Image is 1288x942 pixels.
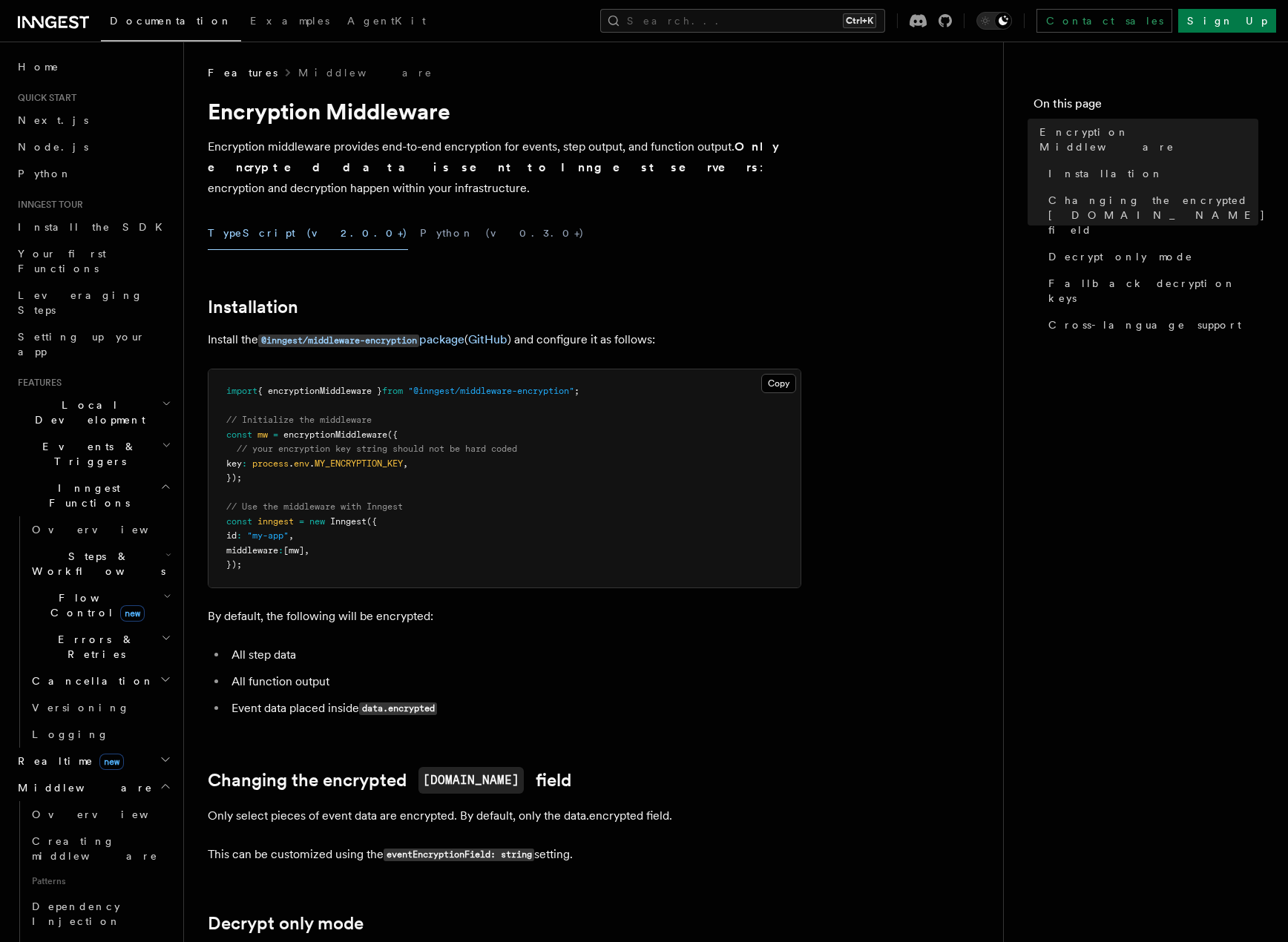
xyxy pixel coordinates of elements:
[26,869,174,893] span: Patterns
[298,65,433,80] a: Middleware
[382,386,403,396] span: from
[12,53,174,80] a: Home
[26,893,174,935] a: Dependency Injection
[226,458,242,469] span: key
[278,545,283,556] span: :
[1042,243,1258,270] a: Decrypt only mode
[32,835,158,862] span: Creating middleware
[289,530,294,541] span: ,
[289,458,294,469] span: .
[227,671,801,692] li: All function output
[247,530,289,541] span: "my-app"
[226,501,403,512] span: // Use the middleware with Inngest
[226,429,252,440] span: const
[12,199,83,211] span: Inngest tour
[208,606,801,627] p: By default, the following will be encrypted:
[208,98,801,125] h1: Encryption Middleware
[294,458,309,469] span: env
[12,754,124,768] span: Realtime
[226,545,278,556] span: middleware
[12,323,174,365] a: Setting up your app
[32,728,109,740] span: Logging
[12,780,153,795] span: Middleware
[26,801,174,828] a: Overview
[208,136,801,199] p: Encryption middleware provides end-to-end encryption for events, step output, and function output...
[257,429,268,440] span: mw
[761,374,796,393] button: Copy
[976,12,1012,30] button: Toggle dark mode
[12,214,174,240] a: Install the SDK
[1048,317,1241,332] span: Cross-language support
[12,433,174,475] button: Events & Triggers
[12,282,174,323] a: Leveraging Steps
[1048,249,1193,264] span: Decrypt only mode
[26,673,154,688] span: Cancellation
[18,221,171,233] span: Install the SDK
[384,849,534,861] code: eventEncryptionField: string
[574,386,579,396] span: ;
[26,721,174,748] a: Logging
[1042,187,1258,243] a: Changing the encrypted [DOMAIN_NAME] field
[226,472,242,483] span: });
[26,694,174,721] a: Versioning
[12,134,174,160] a: Node.js
[1034,119,1258,160] a: Encryption Middleware
[250,15,329,27] span: Examples
[99,754,124,770] span: new
[208,65,277,80] span: Features
[12,481,160,510] span: Inngest Functions
[1036,9,1172,33] a: Contact sales
[26,828,174,869] a: Creating middleware
[110,15,232,27] span: Documentation
[257,516,294,527] span: inngest
[241,4,338,40] a: Examples
[258,332,464,346] a: @inngest/middleware-encryptionpackage
[273,429,278,440] span: =
[1048,276,1258,306] span: Fallback decryption keys
[12,748,174,774] button: Realtimenew
[32,524,185,536] span: Overview
[1048,193,1266,237] span: Changing the encrypted [DOMAIN_NAME] field
[26,626,174,668] button: Errors & Retries
[12,439,162,469] span: Events & Triggers
[1178,9,1276,33] a: Sign Up
[18,289,143,316] span: Leveraging Steps
[227,698,801,719] li: Event data placed inside
[330,516,367,527] span: Inngest
[12,240,174,282] a: Your first Functions
[208,297,298,317] a: Installation
[26,516,174,543] a: Overview
[403,458,408,469] span: ,
[26,668,174,694] button: Cancellation
[18,141,88,153] span: Node.js
[12,377,62,389] span: Features
[18,331,145,358] span: Setting up your app
[18,168,72,179] span: Python
[32,900,121,927] span: Dependency Injection
[208,806,801,826] p: Only select pieces of event data are encrypted. By default, only the data.encrypted field.
[309,516,325,527] span: new
[1042,160,1258,187] a: Installation
[18,248,106,274] span: Your first Functions
[843,13,876,28] kbd: Ctrl+K
[1034,95,1258,119] h4: On this page
[18,59,59,74] span: Home
[226,559,242,570] span: });
[600,9,885,33] button: Search...Ctrl+K
[237,530,242,541] span: :
[299,516,304,527] span: =
[309,458,315,469] span: .
[420,217,585,250] button: Python (v0.3.0+)
[26,590,163,620] span: Flow Control
[101,4,241,42] a: Documentation
[26,549,165,579] span: Steps & Workflows
[12,160,174,187] a: Python
[257,386,382,396] span: { encryptionMiddleware }
[208,217,408,250] button: TypeScript (v2.0.0+)
[1039,125,1258,154] span: Encryption Middleware
[283,545,304,556] span: [mw]
[12,516,174,748] div: Inngest Functions
[32,702,130,714] span: Versioning
[258,335,419,347] code: @inngest/middleware-encryption
[1042,270,1258,312] a: Fallback decryption keys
